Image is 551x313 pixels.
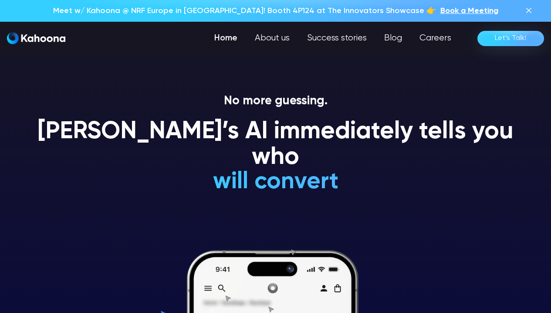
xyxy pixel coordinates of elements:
[7,32,65,45] a: Kahoona logo blackKahoona logo white
[477,31,544,46] a: Let’s Talk!
[53,5,436,17] p: Meet w/ Kahoona @ NRF Europe in [GEOGRAPHIC_DATA]! Booth 4P124 at The Innovators Showcase 👉
[246,30,298,47] a: About us
[298,30,375,47] a: Success stories
[411,30,460,47] a: Careers
[206,30,246,47] a: Home
[147,169,404,195] h1: will convert
[27,94,524,109] p: No more guessing.
[495,31,527,45] div: Let’s Talk!
[375,30,411,47] a: Blog
[440,7,498,15] span: Book a Meeting
[440,5,498,17] a: Book a Meeting
[27,119,524,171] h1: [PERSON_NAME]’s AI immediately tells you who
[7,32,65,44] img: Kahoona logo white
